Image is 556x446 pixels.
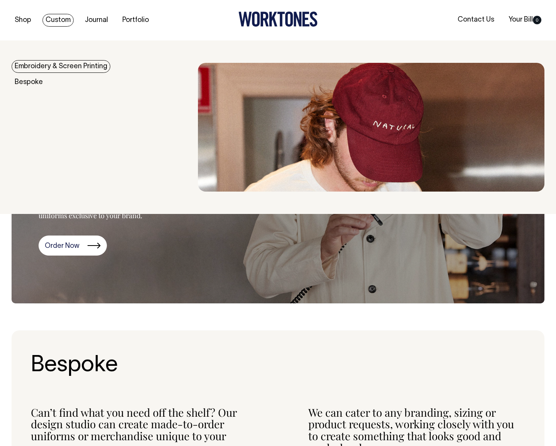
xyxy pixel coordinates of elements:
a: Bespoke [12,76,46,89]
h2: Bespoke [31,353,525,378]
a: Shop [12,14,34,27]
span: 0 [533,16,541,24]
a: Your Bill0 [505,13,544,26]
a: Portfolio [119,14,152,27]
a: Contact Us [455,13,497,26]
a: Custom [42,14,74,27]
a: Order Now [39,236,107,256]
a: Embroidery & Screen Printing [12,60,110,73]
img: embroidery & Screen Printing [198,63,544,192]
a: Journal [82,14,111,27]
